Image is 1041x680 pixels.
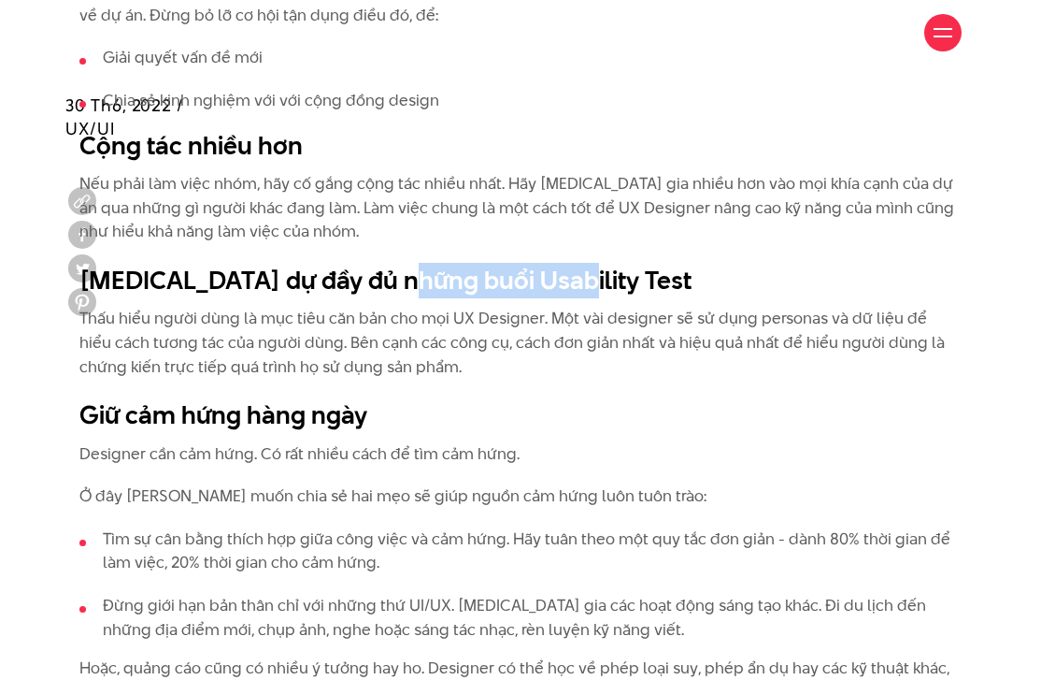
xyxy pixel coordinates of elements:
li: Tìm sự cân bằng thích hợp giữa công việc và cảm hứng. Hãy tuân theo một quy tắc đơn giản - dành 8... [79,528,962,575]
h2: Cộng tác nhiều hơn [79,128,962,164]
li: Chia sẻ kinh nghiệm với với cộng đồng design [79,89,962,113]
h2: [MEDICAL_DATA] dự đầy đủ những buổi Usability Test [79,263,962,298]
p: Ở đây [PERSON_NAME] muốn chia sẻ hai mẹo sẽ giúp nguồn cảm hứng luôn tuôn trào: [79,485,962,509]
p: Designer cần cảm hứng. Có rất nhiều cách để tìm cảm hứng. [79,442,962,467]
li: Đừng giới hạn bản thân chỉ với những thứ UI/UX. [MEDICAL_DATA] gia các hoạt động sáng tạo khác. Đ... [79,594,962,642]
p: Thấu hiểu người dùng là mục tiêu căn bản cho mọi UX Designer. Một vài designer sẽ sử dụng persona... [79,307,962,379]
p: Nếu phải làm việc nhóm, hãy cố gắng cộng tác nhiều nhất. Hãy [MEDICAL_DATA] gia nhiều hơn vào mọi... [79,172,962,244]
h2: Giữ cảm hứng hàng ngày [79,398,962,433]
